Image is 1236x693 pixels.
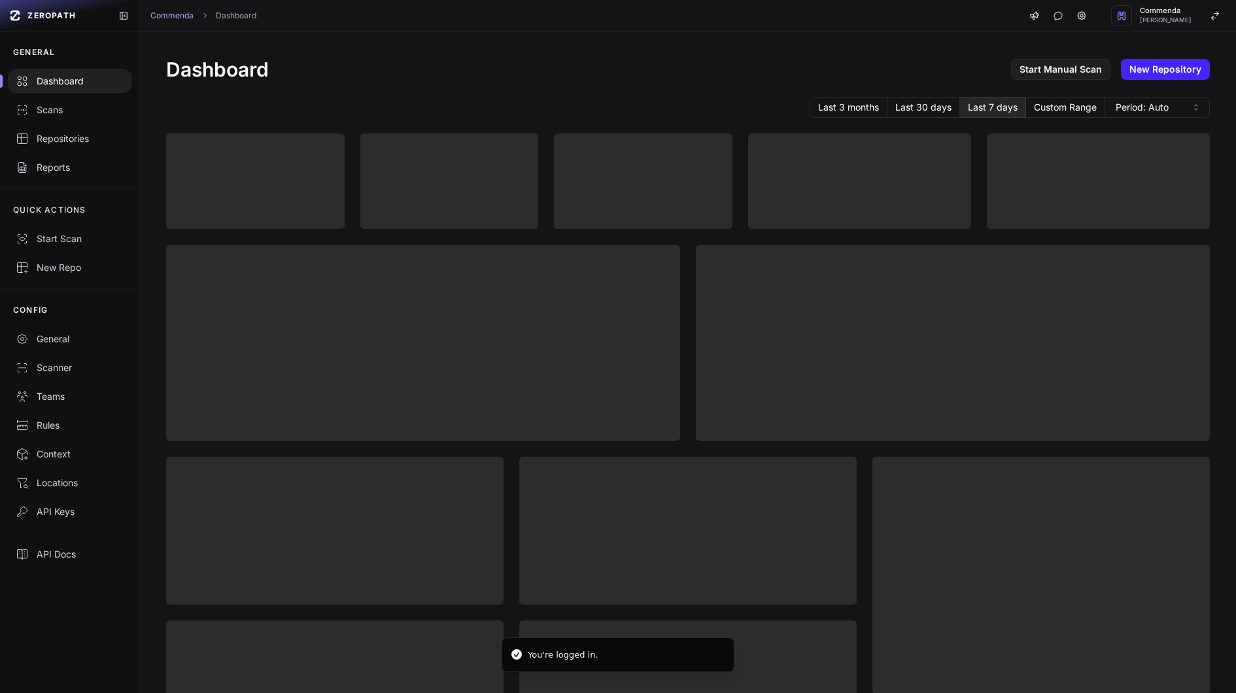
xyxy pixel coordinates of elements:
[16,419,124,432] div: Rules
[1116,101,1169,114] span: Period: Auto
[1011,59,1110,80] a: Start Manual Scan
[528,649,598,662] div: You're logged in.
[150,10,256,21] nav: breadcrumb
[16,232,124,245] div: Start Scan
[16,75,124,88] div: Dashboard
[16,132,124,145] div: Repositories
[16,448,124,461] div: Context
[1140,7,1192,14] span: Commenda
[16,390,124,403] div: Teams
[5,5,108,26] a: ZEROPATH
[1121,59,1210,80] a: New Repository
[16,548,124,561] div: API Docs
[150,10,194,21] a: Commenda
[16,332,124,346] div: General
[216,10,256,21] a: Dashboard
[200,11,209,20] svg: chevron right,
[166,58,269,81] h1: Dashboard
[27,10,76,21] span: ZEROPATH
[960,97,1026,118] button: Last 7 days
[1140,17,1192,24] span: [PERSON_NAME]
[16,161,124,174] div: Reports
[1026,97,1105,118] button: Custom Range
[16,505,124,518] div: API Keys
[16,261,124,274] div: New Repo
[810,97,887,118] button: Last 3 months
[16,103,124,116] div: Scans
[1191,102,1201,113] svg: caret sort,
[887,97,960,118] button: Last 30 days
[13,305,48,315] p: CONFIG
[16,361,124,374] div: Scanner
[13,205,86,215] p: QUICK ACTIONS
[13,47,55,58] p: GENERAL
[16,476,124,489] div: Locations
